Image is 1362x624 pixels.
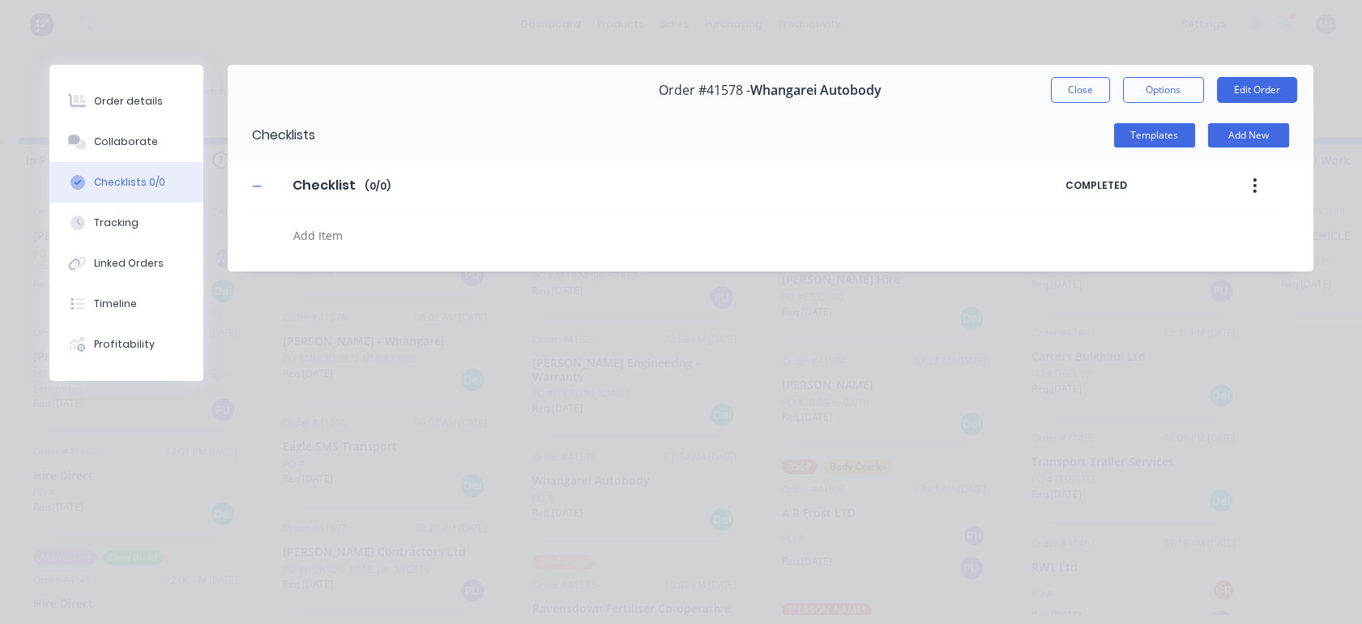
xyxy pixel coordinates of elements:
button: Add New [1208,123,1289,147]
button: Collaborate [49,122,203,162]
div: Timeline [94,297,137,311]
button: Linked Orders [49,243,203,284]
div: Tracking [94,216,139,230]
span: ( 0 / 0 ) [365,179,391,194]
div: Collaborate [94,135,158,149]
button: Templates [1114,123,1195,147]
div: Order details [94,94,163,109]
div: Linked Orders [94,256,164,271]
button: Options [1123,77,1204,103]
button: Tracking [49,203,203,243]
div: Profitability [94,337,155,352]
span: Whangarei Autobody [750,83,882,98]
button: Order details [49,81,203,122]
button: Close [1051,77,1110,103]
span: Order #41578 - [659,83,750,98]
span: COMPLETED [1065,178,1203,193]
button: Timeline [49,284,203,324]
input: Enter Checklist name [283,173,365,198]
button: Edit Order [1217,77,1297,103]
div: Checklists [228,109,315,161]
button: Profitability [49,324,203,365]
button: Checklists 0/0 [49,162,203,203]
div: Checklists 0/0 [94,175,165,190]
